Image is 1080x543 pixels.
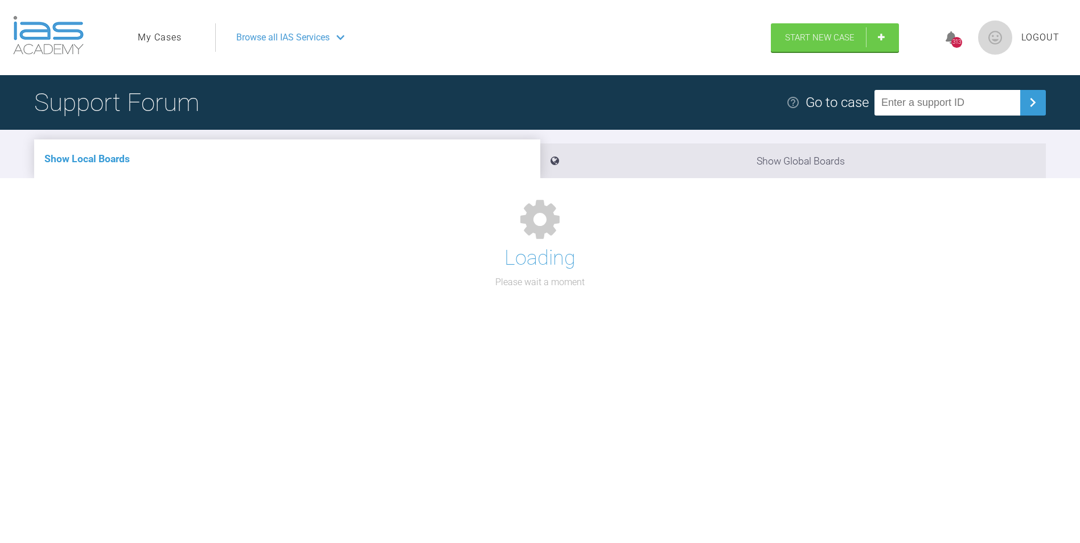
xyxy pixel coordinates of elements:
[138,30,182,45] a: My Cases
[771,23,899,52] a: Start New Case
[951,37,962,48] div: 313
[540,143,1046,178] li: Show Global Boards
[874,90,1020,116] input: Enter a support ID
[34,83,199,122] h1: Support Forum
[504,242,576,275] h1: Loading
[1021,30,1060,45] a: Logout
[495,275,585,290] p: Please wait a moment
[13,16,84,55] img: logo-light.3e3ef733.png
[978,20,1012,55] img: profile.png
[785,32,855,43] span: Start New Case
[236,30,330,45] span: Browse all IAS Services
[34,139,540,178] li: Show Local Boards
[1024,93,1042,112] img: chevronRight.28bd32b0.svg
[806,92,869,113] div: Go to case
[786,96,800,109] img: help.e70b9f3d.svg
